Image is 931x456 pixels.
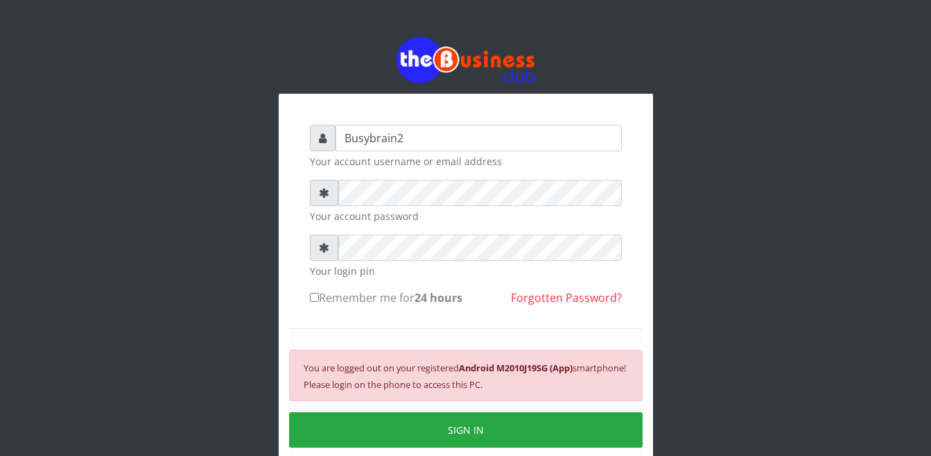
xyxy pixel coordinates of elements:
[289,412,643,448] button: SIGN IN
[304,362,626,391] small: You are logged out on your registered smartphone! Please login on the phone to access this PC.
[310,264,622,278] small: Your login pin
[415,290,462,305] b: 24 hours
[336,125,622,151] input: Username or email address
[511,290,622,305] a: Forgotten Password?
[459,362,573,374] b: Android M2010J19SG (App)
[310,209,622,223] small: Your account password
[310,289,462,306] label: Remember me for
[310,293,319,302] input: Remember me for24 hours
[310,154,622,169] small: Your account username or email address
